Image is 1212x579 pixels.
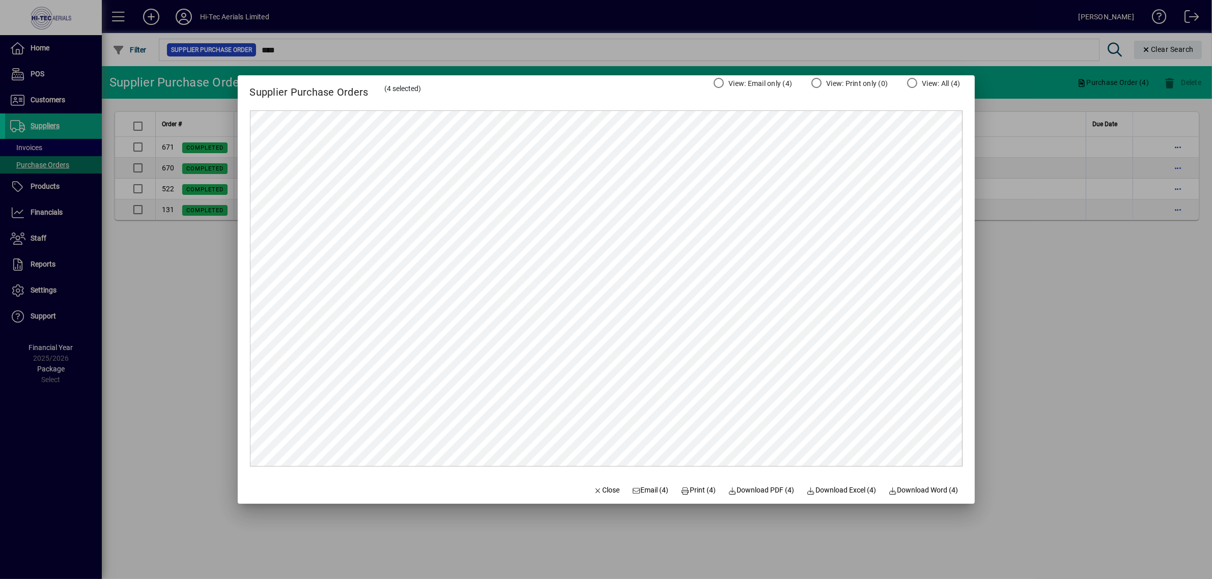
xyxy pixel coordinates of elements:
[728,485,795,496] span: Download PDF (4)
[594,485,620,496] span: Close
[807,485,877,496] span: Download Excel (4)
[385,84,421,93] span: (4 selected)
[589,481,624,500] button: Close
[238,75,381,100] h2: Supplier Purchase Orders
[884,481,963,500] button: Download Word (4)
[824,78,888,89] label: View: Print only (0)
[632,485,669,496] span: Email (4)
[724,481,799,500] a: Download PDF (4)
[681,485,716,496] span: Print (4)
[888,485,959,496] span: Download Word (4)
[628,481,673,500] button: Email (4)
[726,78,792,89] label: View: Email only (4)
[803,481,881,500] button: Download Excel (4)
[677,481,720,500] button: Print (4)
[920,78,960,89] label: View: All (4)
